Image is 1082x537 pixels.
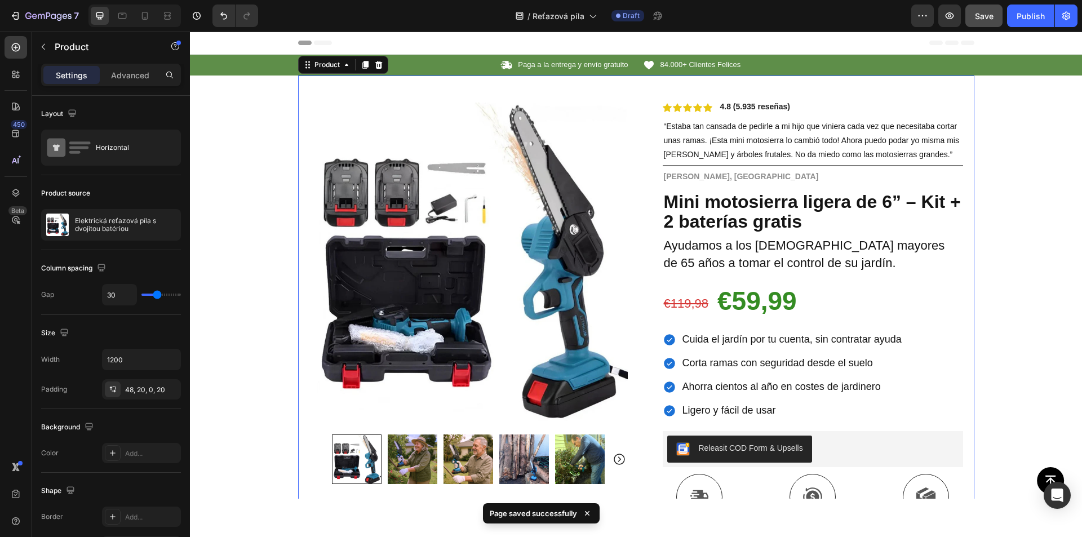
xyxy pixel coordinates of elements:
button: Releasit COD Form & Upsells [477,404,622,431]
span: Reťazová píla [533,10,584,22]
div: Layout [41,106,79,122]
div: Width [41,354,60,365]
div: Product source [41,188,90,198]
iframe: Design area [190,32,1082,499]
div: Publish [1017,10,1045,22]
span: “Estaba tan cansada de pedirle a mi hijo que viniera cada vez que necesitaba cortar unas ramas. ¡... [474,90,769,127]
strong: Mini motosierra ligera de 6” – Kit + 2 baterías gratis [474,160,771,200]
button: Save [965,5,1003,27]
div: Undo/Redo [212,5,258,27]
div: 48, 20, 0, 20 [125,385,178,395]
button: Carousel Next Arrow [423,421,436,434]
span: Ayudamos a los [DEMOGRAPHIC_DATA] mayores de 65 años a tomar el control de su jardín. [474,207,755,238]
div: Add... [125,449,178,459]
p: Product [55,40,150,54]
p: Settings [56,69,87,81]
div: Border [41,512,63,522]
span: Cuida el jardín por tu cuenta, sin contratar ayuda [493,302,712,313]
div: Open Intercom Messenger [1044,482,1071,509]
span: / [527,10,530,22]
s: €119,98 [474,265,519,279]
div: Product [122,28,152,38]
p: 7 [74,9,79,23]
button: 7 [5,5,84,27]
input: Auto [103,349,180,370]
div: Padding [41,384,67,394]
span: Ahorra cientos al año en costes de jardinero [493,349,691,361]
div: Background [41,420,96,435]
div: Size [41,326,71,341]
img: CKKYs5695_ICEAE=.webp [486,411,500,424]
div: Column spacing [41,261,108,276]
span: Save [975,11,994,21]
span: Draft [623,11,640,21]
strong: [PERSON_NAME], [GEOGRAPHIC_DATA] [474,140,629,149]
p: Elektrická reťazová píla s dvojitou batériou [75,217,176,233]
strong: €59,99 [527,255,607,284]
strong: 4.8 (5.935 reseñas) [530,70,601,79]
p: Advanced [111,69,149,81]
img: product feature img [46,214,69,236]
div: 450 [11,120,27,129]
div: Color [41,448,59,458]
div: Gap [41,290,54,300]
div: Add... [125,512,178,522]
span: Ligero y fácil de usar [493,373,586,384]
div: Horizontal [96,135,165,161]
div: Releasit COD Form & Upsells [509,411,613,423]
span: Corta ramas con seguridad desde el suelo [493,326,683,337]
button: Publish [1007,5,1054,27]
p: Page saved successfully [490,508,577,519]
div: Shape [41,483,77,499]
div: Beta [8,206,27,215]
input: Auto [103,285,136,305]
